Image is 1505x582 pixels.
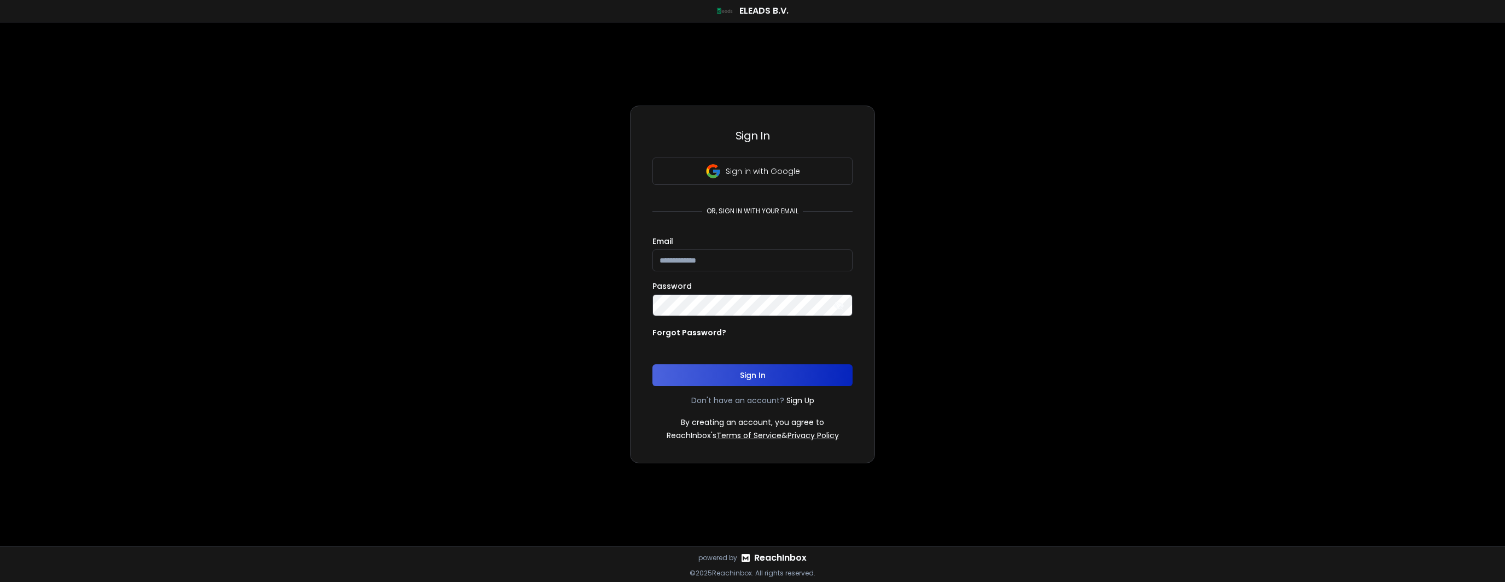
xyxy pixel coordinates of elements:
[652,128,853,143] h3: Sign In
[652,327,726,338] p: Forgot Password?
[787,430,839,441] a: Privacy Policy
[742,554,750,562] img: logo
[739,4,789,18] h1: Eleads B.V.
[716,8,733,14] img: logo
[716,430,781,441] a: Terms of Service
[652,158,853,185] button: Sign in with Google
[652,364,853,386] button: Sign In
[681,417,824,428] p: By creating an account, you agree to
[652,282,692,290] label: Password
[698,554,737,562] p: powered by
[786,395,814,406] a: Sign Up
[690,569,815,578] p: © 2025 Reachinbox. All rights reserved.
[702,207,803,216] p: or, sign in with your email
[754,551,807,564] a: ReachInbox
[691,395,784,406] p: Don't have an account?
[652,237,673,245] label: Email
[667,430,839,441] p: ReachInbox's &
[726,166,800,177] p: Sign in with Google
